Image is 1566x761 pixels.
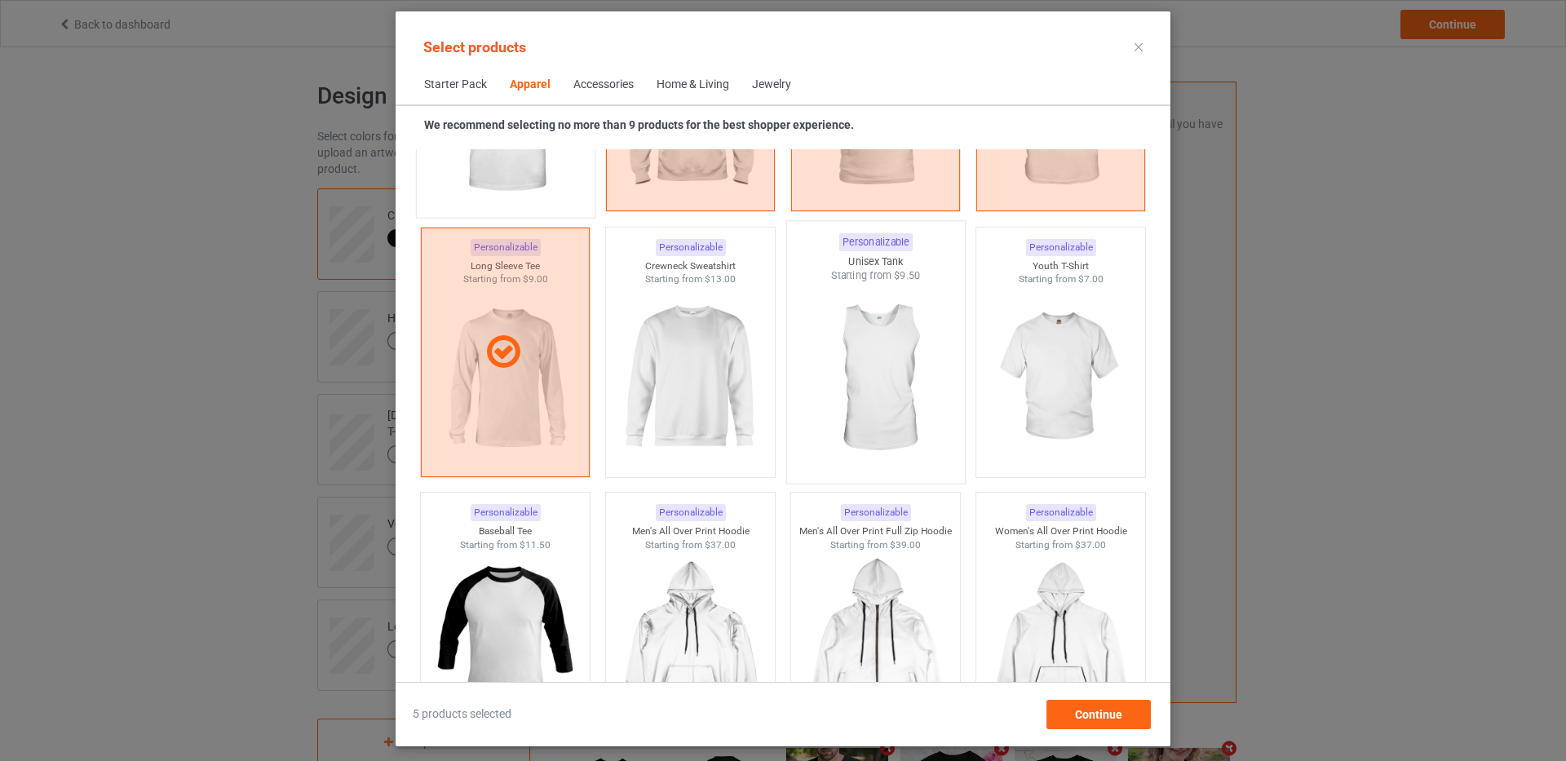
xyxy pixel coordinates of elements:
span: $37.00 [705,539,736,551]
span: Select products [423,38,526,55]
div: Apparel [510,77,551,93]
div: Starting from [421,538,591,552]
div: Starting from [606,538,776,552]
div: Starting from [976,538,1146,552]
span: $13.00 [705,273,736,285]
div: Continue [1046,700,1151,729]
div: Accessories [573,77,634,93]
img: regular.jpg [798,283,952,475]
span: $39.00 [890,539,921,551]
span: Continue [1075,708,1122,721]
img: regular.jpg [617,551,763,734]
div: Crewneck Sweatshirt [606,259,776,273]
span: 5 products selected [413,706,511,723]
div: Unisex Tank [787,254,965,268]
div: Men's All Over Print Hoodie [606,524,776,538]
div: Baseball Tee [421,524,591,538]
div: Starting from [791,538,961,552]
strong: We recommend selecting no more than 9 products for the best shopper experience. [424,118,854,131]
span: Starter Pack [413,65,498,104]
div: Personalizable [1026,504,1096,521]
div: Women's All Over Print Hoodie [976,524,1146,538]
div: Personalizable [656,504,726,521]
div: Men's All Over Print Full Zip Hoodie [791,524,961,538]
div: Personalizable [841,504,911,521]
div: Starting from [606,272,776,286]
span: $7.00 [1078,273,1104,285]
div: Jewelry [752,77,791,93]
div: Home & Living [657,77,729,93]
span: $9.50 [894,269,921,281]
div: Personalizable [656,239,726,256]
div: Starting from [787,268,965,282]
div: Personalizable [471,504,541,521]
img: regular.jpg [617,286,763,469]
div: Personalizable [838,233,912,251]
img: regular.jpg [988,286,1134,469]
img: regular.jpg [988,551,1134,734]
img: regular.jpg [803,551,949,734]
div: Starting from [976,272,1146,286]
div: Youth T-Shirt [976,259,1146,273]
div: Personalizable [1026,239,1096,256]
span: $11.50 [520,539,551,551]
span: $37.00 [1075,539,1106,551]
img: regular.jpg [432,551,578,734]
